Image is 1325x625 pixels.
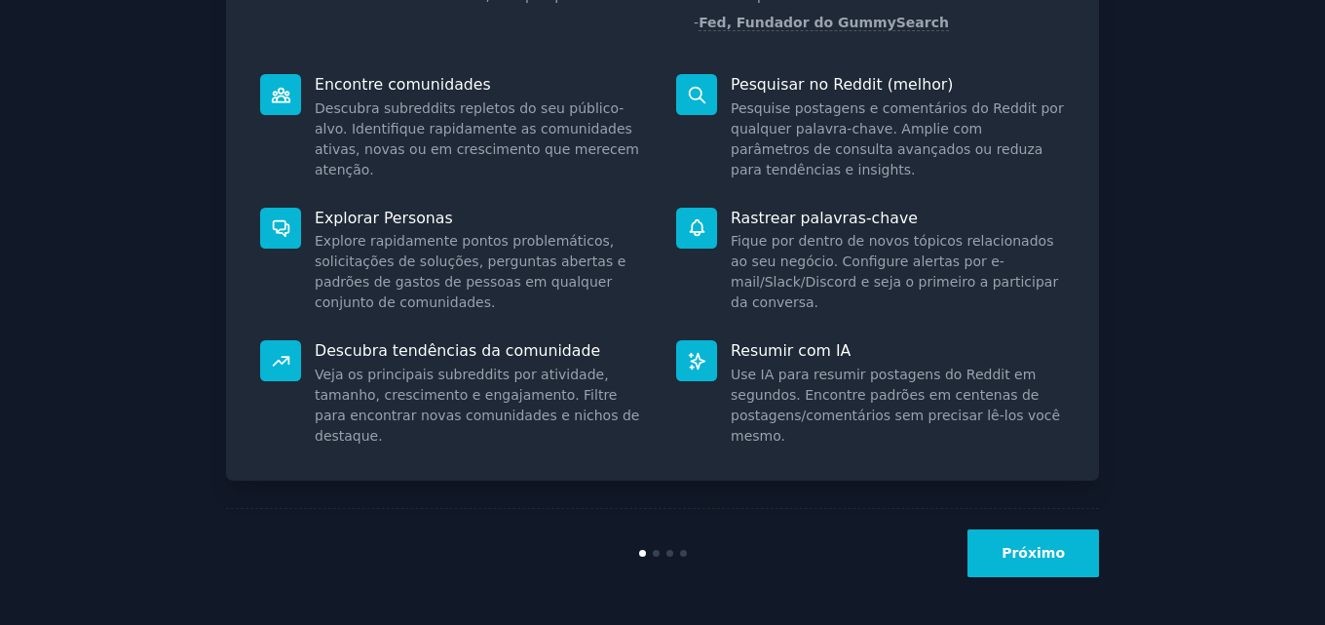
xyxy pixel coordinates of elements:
font: Fed, Fundador do GummySearch [699,15,949,30]
font: Explorar Personas [315,209,453,227]
font: Próximo [1002,545,1065,561]
font: Veja os principais subreddits por atividade, tamanho, crescimento e engajamento. Filtre para enco... [315,367,639,444]
a: Fed, Fundador do GummySearch [699,15,949,31]
font: Use IA para resumir postagens do Reddit em segundos. Encontre padrões em centenas de postagens/co... [731,367,1060,444]
font: Descubra subreddits repletos do seu público-alvo. Identifique rapidamente as comunidades ativas, ... [315,100,639,177]
button: Próximo [967,529,1099,577]
font: Fique por dentro de novos tópicos relacionados ao seu negócio. Configure alertas por e-mail/Slack... [731,233,1058,310]
font: Explore rapidamente pontos problemáticos, solicitações de soluções, perguntas abertas e padrões d... [315,233,625,310]
font: Pesquisar no Reddit (melhor) [731,75,953,94]
font: Descubra tendências da comunidade [315,341,600,360]
font: - [694,15,699,30]
font: Pesquise postagens e comentários do Reddit por qualquer palavra-chave. Amplie com parâmetros de c... [731,100,1064,177]
font: Encontre comunidades [315,75,491,94]
font: Resumir com IA [731,341,851,360]
font: Rastrear palavras-chave [731,209,918,227]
